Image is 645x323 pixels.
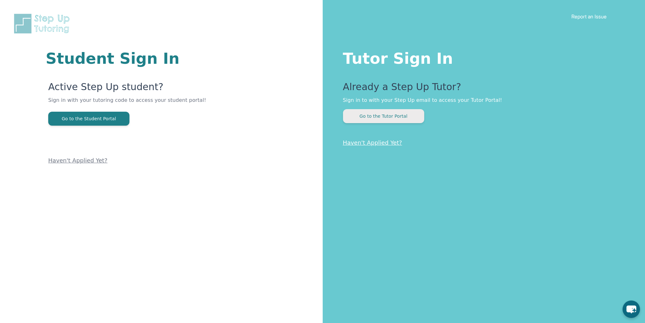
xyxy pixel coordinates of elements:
img: Step Up Tutoring horizontal logo [13,13,74,35]
a: Haven't Applied Yet? [48,157,108,164]
h1: Student Sign In [46,51,247,66]
button: Go to the Tutor Portal [343,109,424,123]
a: Haven't Applied Yet? [343,139,402,146]
button: Go to the Student Portal [48,112,129,126]
a: Report an Issue [571,13,607,20]
button: chat-button [622,300,640,318]
p: Sign in with your tutoring code to access your student portal! [48,96,247,112]
h1: Tutor Sign In [343,48,620,66]
p: Already a Step Up Tutor? [343,81,620,96]
p: Sign in to with your Step Up email to access your Tutor Portal! [343,96,620,104]
p: Active Step Up student? [48,81,247,96]
a: Go to the Tutor Portal [343,113,424,119]
a: Go to the Student Portal [48,115,129,122]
